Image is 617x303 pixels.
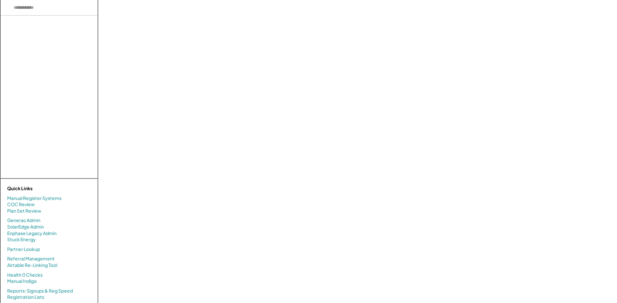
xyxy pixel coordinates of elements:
[7,224,44,230] a: SolarEdge Admin
[7,278,37,284] a: Manual Indigo
[7,272,43,278] a: Health 0 Checks
[7,294,44,300] a: Registration Lists
[7,201,35,208] a: COC Review
[7,246,40,253] a: Partner Lookup
[7,256,55,262] a: Referral Management
[7,208,41,214] a: Plan Set Review
[7,288,73,294] a: Reports: Signups & Reg Speed
[7,185,72,192] div: Quick Links
[7,262,57,269] a: Airtable Re-Linking Tool
[7,217,40,224] a: Generac Admin
[7,230,57,237] a: Enphase Legacy Admin
[7,195,61,202] a: Manual Register Systems
[7,236,36,243] a: Stuck Energy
